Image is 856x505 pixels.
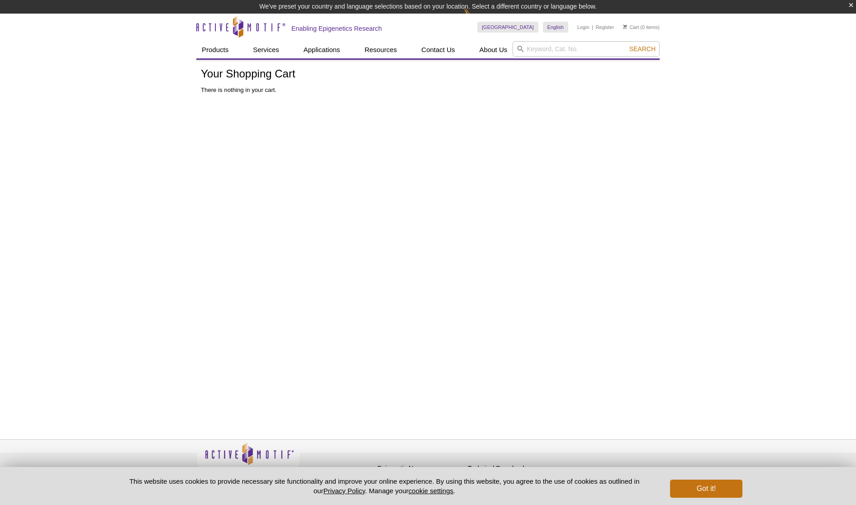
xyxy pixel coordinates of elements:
a: About Us [474,41,513,58]
input: Keyword, Cat. No. [513,41,660,57]
a: Products [196,41,234,58]
a: Login [577,24,590,30]
p: There is nothing in your cart. [201,86,655,94]
li: (0 items) [623,22,660,33]
h1: Your Shopping Cart [201,68,655,81]
a: Privacy Policy [323,487,365,495]
a: Applications [298,41,346,58]
a: Register [595,24,614,30]
h4: Epigenetic News [377,465,463,472]
a: English [543,22,568,33]
a: Services [247,41,285,58]
a: Contact Us [416,41,460,58]
h2: Enabling Epigenetics Research [291,24,382,33]
span: Search [629,45,656,53]
button: Got it! [670,480,742,498]
h4: Technical Downloads [468,465,554,472]
a: Cart [623,24,639,30]
p: This website uses cookies to provide necessary site functionality and improve your online experie... [114,476,655,495]
img: Your Cart [623,24,627,29]
a: [GEOGRAPHIC_DATA] [477,22,538,33]
button: Search [627,45,658,53]
li: | [592,22,593,33]
a: Privacy Policy [305,463,340,477]
img: Change Here [464,7,488,28]
img: Active Motif, [196,440,300,476]
table: Click to Verify - This site chose Symantec SSL for secure e-commerce and confidential communicati... [558,456,626,476]
button: cookie settings [409,487,453,495]
a: Resources [359,41,403,58]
